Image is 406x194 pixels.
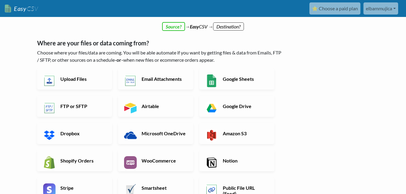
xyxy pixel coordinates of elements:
h6: Upload Files [59,76,106,82]
img: Shopify App & API [43,156,56,169]
img: Upload Files App & API [43,74,56,87]
h6: FTP or SFTP [59,103,106,109]
img: Notion App & API [205,156,218,169]
a: Microsoft OneDrive [118,123,193,144]
img: Google Drive App & API [205,102,218,114]
h6: Airtable [140,103,187,109]
img: Google Sheets App & API [205,74,218,87]
img: Amazon S3 App & API [205,129,218,142]
a: Notion [199,150,274,171]
a: Shopify Orders [37,150,112,171]
img: Dropbox App & API [43,129,56,142]
h6: Smartsheet [140,185,187,191]
a: EasyCSV [5,2,38,15]
h6: Shopify Orders [59,158,106,163]
h6: Microsoft OneDrive [140,130,187,136]
h6: Google Drive [221,103,269,109]
img: WooCommerce App & API [124,156,137,169]
p: Choose where your files/data are coming. You will be able automate if you want by getting files &... [37,49,283,64]
h6: Amazon S3 [221,130,269,136]
img: Airtable App & API [124,102,137,114]
a: ⭐ Choose a paid plan [309,2,360,15]
h6: Email Attachments [140,76,187,82]
a: Amazon S3 [199,123,274,144]
img: Microsoft OneDrive App & API [124,129,137,142]
h6: Google Sheets [221,76,269,82]
span: CSV [26,5,38,12]
h6: Notion [221,158,269,163]
h6: Dropbox [59,130,106,136]
img: FTP or SFTP App & API [43,102,56,114]
a: WooCommerce [118,150,193,171]
a: Google Sheets [199,68,274,90]
a: Dropbox [37,123,112,144]
div: → CSV → [31,17,375,30]
a: Email Attachments [118,68,193,90]
img: Email New CSV or XLSX File App & API [124,74,137,87]
a: elbammujica [363,2,398,15]
h5: Where are your files or data coming from? [37,39,283,47]
h6: WooCommerce [140,158,187,163]
a: Google Drive [199,96,274,117]
a: Upload Files [37,68,112,90]
a: FTP or SFTP [37,96,112,117]
a: Airtable [118,96,193,117]
b: -or- [115,57,123,63]
h6: Stripe [59,185,106,191]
